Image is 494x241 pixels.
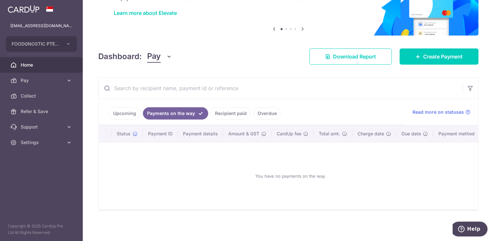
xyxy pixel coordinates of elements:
[98,51,142,62] h4: Dashboard:
[423,53,463,60] span: Create Payment
[277,131,301,137] span: CardUp fee
[106,148,475,204] div: You have no payments on the way.
[21,124,63,130] span: Support
[21,62,63,68] span: Home
[147,50,172,63] button: Pay
[114,10,177,16] a: Learn more about Elevate
[211,107,251,120] a: Recipient paid
[333,53,376,60] span: Download Report
[143,107,208,120] a: Payments on the way
[6,36,77,52] button: FOODGNOSTIC PTE. LTD.
[228,131,259,137] span: Amount & GST
[21,93,63,99] span: Collect
[12,41,59,47] span: FOODGNOSTIC PTE. LTD.
[21,139,63,146] span: Settings
[143,125,178,142] th: Payment ID
[8,5,39,13] img: CardUp
[402,131,421,137] span: Due date
[147,50,161,63] span: Pay
[309,48,392,65] a: Download Report
[358,131,384,137] span: Charge date
[413,109,464,115] span: Read more on statuses
[21,108,63,115] span: Refer & Save
[319,131,340,137] span: Total amt.
[99,78,463,99] input: Search by recipient name, payment id or reference
[400,48,478,65] a: Create Payment
[117,131,131,137] span: Status
[178,125,223,142] th: Payment details
[433,125,482,142] th: Payment method
[253,107,281,120] a: Overdue
[10,23,72,29] p: [EMAIL_ADDRESS][DOMAIN_NAME]
[109,107,140,120] a: Upcoming
[413,109,470,115] a: Read more on statuses
[21,77,63,84] span: Pay
[453,222,488,238] iframe: Opens a widget where you can find more information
